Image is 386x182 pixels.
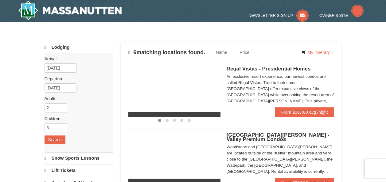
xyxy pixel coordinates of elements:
div: An exclusive resort experience, our newest condos are called Regal Vistas. True to their name, [G... [227,74,334,104]
a: Lodging [45,42,113,53]
a: Lift Tickets [45,165,113,176]
a: Name [211,46,235,59]
span: Owner's Site [319,13,348,18]
div: Woodstone and [GEOGRAPHIC_DATA][PERSON_NAME] are located outside of the "Kettle" mountain area an... [227,144,334,175]
label: Children [45,116,108,122]
a: Snow Sports Lessons [45,152,113,164]
span: [GEOGRAPHIC_DATA][PERSON_NAME] - Valley Premium Condos [227,132,329,142]
span: Newsletter Sign Up [248,13,293,18]
a: Owner's Site [319,13,364,18]
label: Adults [45,96,108,102]
a: From $567.00 avg /night [275,107,334,117]
label: Arrival [45,56,108,62]
img: Massanutten Resort Logo [18,1,122,20]
span: Regal Vistas - Presidential Homes [227,66,311,72]
a: Massanutten Resort [18,1,122,20]
button: Search [45,135,65,144]
a: My Itinerary [298,48,337,57]
a: Newsletter Sign Up [248,13,309,18]
a: Price [235,46,257,59]
label: Departure [45,76,108,82]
